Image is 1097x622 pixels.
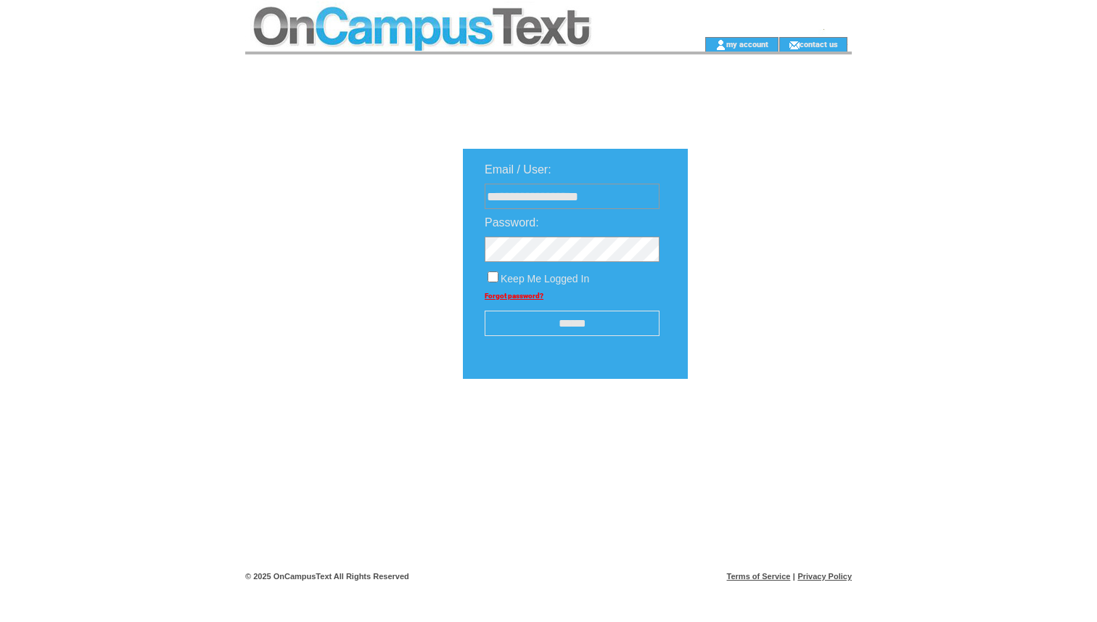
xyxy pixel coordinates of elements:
[245,572,409,581] span: © 2025 OnCampusText All Rights Reserved
[485,163,551,176] span: Email / User:
[730,415,802,433] img: transparent.png
[726,39,768,49] a: my account
[715,39,726,51] img: account_icon.gif
[727,572,791,581] a: Terms of Service
[789,39,800,51] img: contact_us_icon.gif
[501,273,589,285] span: Keep Me Logged In
[797,572,852,581] a: Privacy Policy
[800,39,838,49] a: contact us
[485,216,539,229] span: Password:
[793,572,795,581] span: |
[485,292,543,300] a: Forgot password?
